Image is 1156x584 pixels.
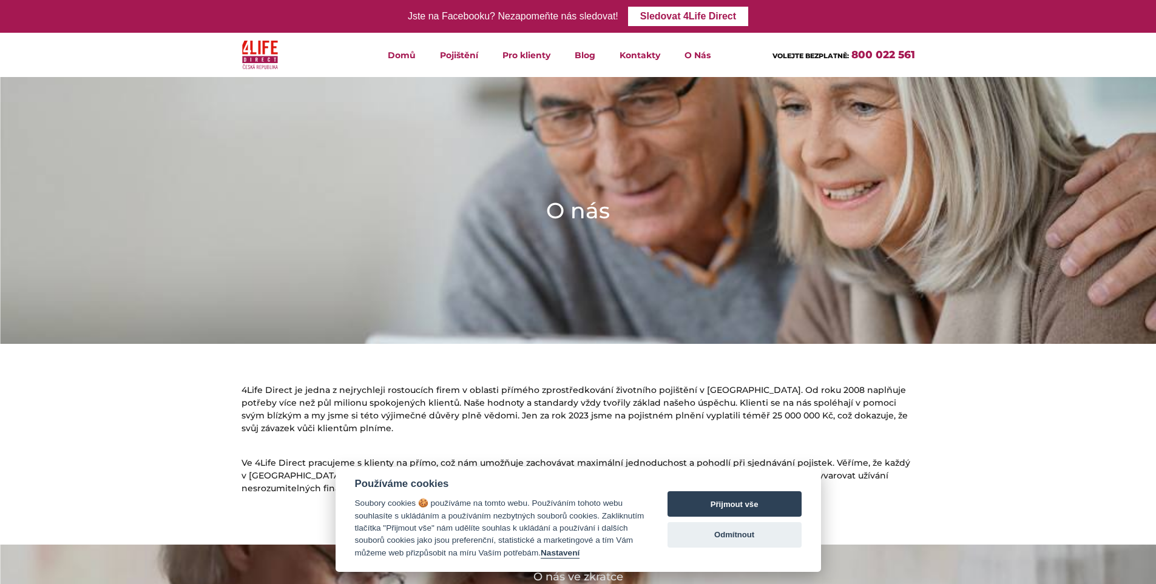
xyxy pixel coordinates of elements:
[355,478,644,490] div: Používáme cookies
[668,491,802,517] button: Přijmout vše
[355,497,644,559] div: Soubory cookies 🍪 používáme na tomto webu. Používáním tohoto webu souhlasíte s ukládáním a použív...
[541,548,580,559] button: Nastavení
[546,195,610,226] h1: O nás
[563,33,607,77] a: Blog
[376,33,428,77] a: Domů
[242,38,279,72] img: 4Life Direct Česká republika logo
[772,52,849,60] span: VOLEJTE BEZPLATNĚ:
[408,8,618,25] div: Jste na Facebooku? Nezapomeňte nás sledovat!
[607,33,672,77] a: Kontakty
[668,522,802,548] button: Odmítnout
[242,457,915,495] p: Ve 4Life Direct pracujeme s klienty na přímo, což nám umožňuje zachovávat maximální jednoduchost ...
[851,49,915,61] a: 800 022 561
[628,7,748,26] a: Sledovat 4Life Direct
[242,384,915,435] p: 4Life Direct je jedna z nejrychleji rostoucích firem v oblasti přímého zprostředkování životního ...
